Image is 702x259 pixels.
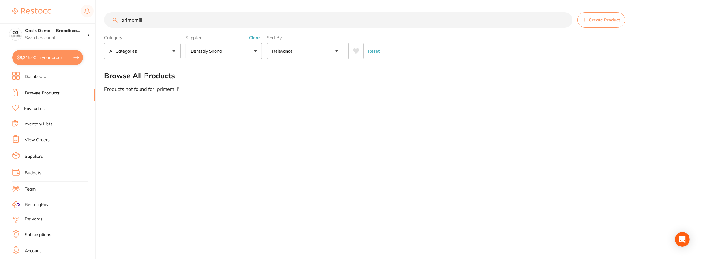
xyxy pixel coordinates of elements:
img: Restocq Logo [12,8,51,15]
h4: Oasis Dental - Broadbeach [25,28,87,34]
label: Supplier [186,35,262,40]
button: $8,315.00 in your order [12,50,83,65]
a: Budgets [25,170,41,176]
input: Search Products [104,12,572,28]
div: Products not found for ' primemill ' [104,86,690,92]
span: Create Product [589,17,620,22]
label: Sort By [267,35,343,40]
button: All Categories [104,43,181,59]
p: Relevance [272,48,295,54]
p: Switch account [25,35,87,41]
div: Open Intercom Messenger [675,232,690,247]
button: Create Product [577,12,625,28]
a: Rewards [25,216,43,222]
a: Browse Products [25,90,60,96]
img: Oasis Dental - Broadbeach [9,28,22,40]
a: Subscriptions [25,232,51,238]
button: Dentsply Sirona [186,43,262,59]
button: Relevance [267,43,343,59]
p: Dentsply Sirona [191,48,224,54]
button: Reset [366,43,381,59]
a: Dashboard [25,74,46,80]
img: RestocqPay [12,201,20,208]
a: Account [25,248,41,254]
a: Restocq Logo [12,5,51,19]
h2: Browse All Products [104,72,175,80]
p: All Categories [109,48,139,54]
a: Suppliers [25,154,43,160]
button: Clear [247,35,262,40]
a: Team [25,186,36,192]
label: Category [104,35,181,40]
span: RestocqPay [25,202,48,208]
a: Inventory Lists [24,121,52,127]
a: Favourites [24,106,45,112]
a: View Orders [25,137,50,143]
a: RestocqPay [12,201,48,208]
